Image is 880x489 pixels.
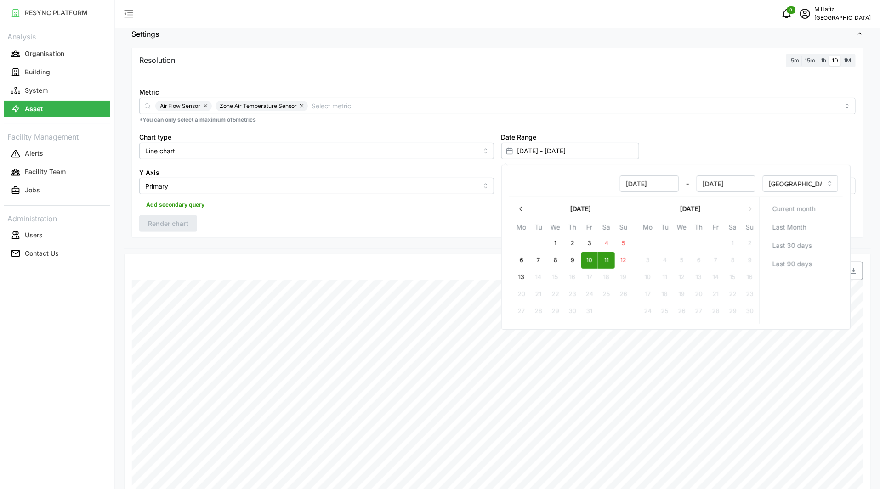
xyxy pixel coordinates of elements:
[4,227,110,243] button: Users
[4,5,110,21] button: RESYNC PLATFORM
[673,252,690,269] button: 5 November 2025
[832,57,838,64] span: 1D
[139,116,856,124] p: *You can only select a maximum of 5 metrics
[220,101,297,111] span: Zone Air Temperature Sensor
[790,7,793,13] span: 0
[4,129,110,143] p: Facility Management
[763,201,839,217] button: Current month
[547,303,563,320] button: 29 October 2025
[564,286,580,303] button: 23 October 2025
[581,286,597,303] button: 24 October 2025
[796,5,814,23] button: schedule
[814,14,871,22] p: [GEOGRAPHIC_DATA]
[25,8,88,17] p: RESYNC PLATFORM
[581,235,597,252] button: 3 October 2025
[639,269,656,286] button: 10 November 2025
[673,303,690,320] button: 26 November 2025
[131,23,857,45] span: Settings
[598,252,614,269] button: 11 October 2025
[25,167,66,176] p: Facility Team
[707,252,724,269] button: 7 November 2025
[139,215,197,232] button: Render chart
[564,303,580,320] button: 30 October 2025
[4,181,110,200] a: Jobs
[615,222,632,235] th: Su
[598,286,614,303] button: 25 October 2025
[673,269,690,286] button: 12 November 2025
[139,178,494,194] input: Select Y axis
[581,269,597,286] button: 17 October 2025
[124,23,871,45] button: Settings
[139,87,159,97] label: Metric
[598,235,614,252] button: 4 October 2025
[148,216,188,231] span: Render chart
[513,286,529,303] button: 20 October 2025
[639,201,742,217] button: [DATE]
[25,230,43,240] p: Users
[639,286,656,303] button: 17 November 2025
[146,198,204,211] span: Add secondary query
[778,5,796,23] button: notifications
[639,222,656,235] th: Mo
[581,252,597,269] button: 10 October 2025
[547,252,563,269] button: 8 October 2025
[707,303,724,320] button: 28 November 2025
[513,252,529,269] button: 6 October 2025
[139,168,159,178] label: Y Axis
[707,222,724,235] th: Fr
[25,67,50,77] p: Building
[615,235,631,252] button: 5 October 2025
[4,63,110,81] a: Building
[656,303,673,320] button: 25 November 2025
[615,252,631,269] button: 12 October 2025
[4,29,110,43] p: Analysis
[4,164,110,180] button: Facility Team
[25,185,40,195] p: Jobs
[501,165,851,330] div: Select date range
[690,252,707,269] button: 6 November 2025
[724,252,741,269] button: 8 November 2025
[547,286,563,303] button: 22 October 2025
[598,269,614,286] button: 18 October 2025
[656,286,673,303] button: 18 November 2025
[529,201,632,217] button: [DATE]
[501,143,639,159] input: Select date range
[4,226,110,244] a: Users
[4,101,110,117] button: Asset
[25,104,43,113] p: Asset
[673,286,690,303] button: 19 November 2025
[763,219,839,236] button: Last Month
[530,269,546,286] button: 14 October 2025
[4,82,110,99] button: System
[741,222,758,235] th: Su
[791,57,799,64] span: 5m
[25,149,43,158] p: Alerts
[547,269,563,286] button: 15 October 2025
[4,45,110,63] a: Organisation
[4,4,110,22] a: RESYNC PLATFORM
[564,252,580,269] button: 9 October 2025
[139,55,175,66] p: Resolution
[530,252,546,269] button: 7 October 2025
[741,252,758,269] button: 9 November 2025
[25,249,59,258] p: Contact Us
[656,222,673,235] th: Tu
[615,269,631,286] button: 19 October 2025
[639,303,656,320] button: 24 November 2025
[514,175,755,192] div: -
[724,235,741,252] button: 1 November 2025
[139,198,211,212] button: Add secondary query
[4,100,110,118] a: Asset
[501,132,537,142] label: Date Range
[741,269,758,286] button: 16 November 2025
[139,132,171,142] label: Chart type
[4,244,110,263] a: Contact Us
[707,286,724,303] button: 21 November 2025
[160,101,201,111] span: Air Flow Sensor
[581,303,597,320] button: 31 October 2025
[513,303,529,320] button: 27 October 2025
[772,256,812,272] span: Last 90 days
[772,219,806,235] span: Last Month
[763,237,839,254] button: Last 30 days
[690,269,707,286] button: 13 November 2025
